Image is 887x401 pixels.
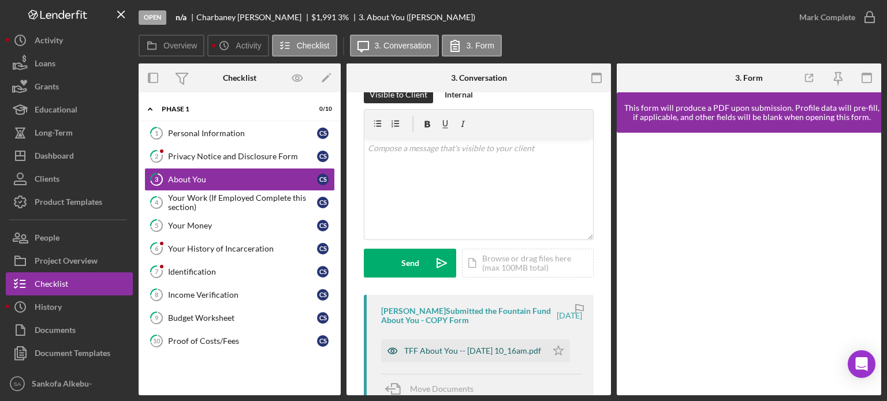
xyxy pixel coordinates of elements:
div: Open [139,10,166,25]
div: Your Work (If Employed Complete this section) [168,193,317,212]
div: C S [317,335,329,347]
button: Internal [439,86,479,103]
div: History [35,295,62,321]
div: Personal Information [168,129,317,138]
tspan: 8 [155,291,158,298]
label: Overview [163,41,197,50]
text: SA [14,381,21,387]
button: Document Templates [6,342,133,365]
div: Budget Worksheet [168,313,317,323]
div: Documents [35,318,76,344]
div: [PERSON_NAME] Submitted the Fountain Fund About You - COPY Form [381,306,555,325]
div: C S [317,243,329,254]
div: 3. Form [735,73,763,83]
div: 0 / 10 [311,106,332,113]
div: Identification [168,267,317,276]
tspan: 10 [153,337,161,344]
button: Project Overview [6,249,133,272]
button: People [6,226,133,249]
button: Documents [6,318,133,342]
div: Mark Complete [799,6,855,29]
button: Mark Complete [788,6,881,29]
div: 3. Conversation [451,73,507,83]
div: Phase 1 [162,106,303,113]
div: C S [317,289,329,301]
div: Checklist [35,272,68,298]
tspan: 7 [155,268,159,275]
time: 2025-09-23 14:16 [557,311,582,320]
button: Visible to Client [364,86,433,103]
a: 3About YouCS [144,168,335,191]
div: Internal [445,86,473,103]
button: Checklist [272,35,337,57]
span: Move Documents [410,384,474,393]
div: C S [317,220,329,231]
div: Proof of Costs/Fees [168,336,317,346]
a: 2Privacy Notice and Disclosure FormCS [144,145,335,168]
button: Send [364,249,456,278]
div: Charbaney [PERSON_NAME] [196,13,311,22]
tspan: 2 [155,152,158,160]
a: 10Proof of Costs/FeesCS [144,329,335,353]
div: Document Templates [35,342,110,368]
div: C S [317,151,329,162]
a: 8Income VerificationCS [144,283,335,306]
tspan: 5 [155,222,158,229]
div: Your Money [168,221,317,230]
div: Visible to Client [370,86,427,103]
div: TFF About You -- [DATE] 10_16am.pdf [404,346,541,355]
tspan: 4 [155,198,159,206]
div: C S [317,128,329,139]
a: 5Your MoneyCS [144,214,335,237]
iframe: Lenderfit form [628,144,871,384]
tspan: 9 [155,314,159,321]
tspan: 1 [155,129,158,137]
label: 3. Form [467,41,494,50]
button: Activity [207,35,269,57]
button: Checklist [6,272,133,295]
button: 3. Form [442,35,502,57]
b: n/a [176,13,187,22]
a: 9Budget WorksheetCS [144,306,335,329]
button: Overview [139,35,204,57]
a: 1Personal InformationCS [144,122,335,145]
label: Activity [236,41,261,50]
div: Open Intercom Messenger [848,350,875,378]
button: SASankofa Alkebu-[GEOGRAPHIC_DATA] [6,372,133,395]
div: Privacy Notice and Disclosure Form [168,152,317,161]
div: Checklist [223,73,256,83]
div: C S [317,266,329,278]
div: C S [317,197,329,208]
label: 3. Conversation [375,41,431,50]
span: $1,991 [311,12,336,22]
button: 3. Conversation [350,35,439,57]
div: About You [168,175,317,184]
div: Your History of Incarceration [168,244,317,253]
a: 7IdentificationCS [144,260,335,283]
button: History [6,295,133,318]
